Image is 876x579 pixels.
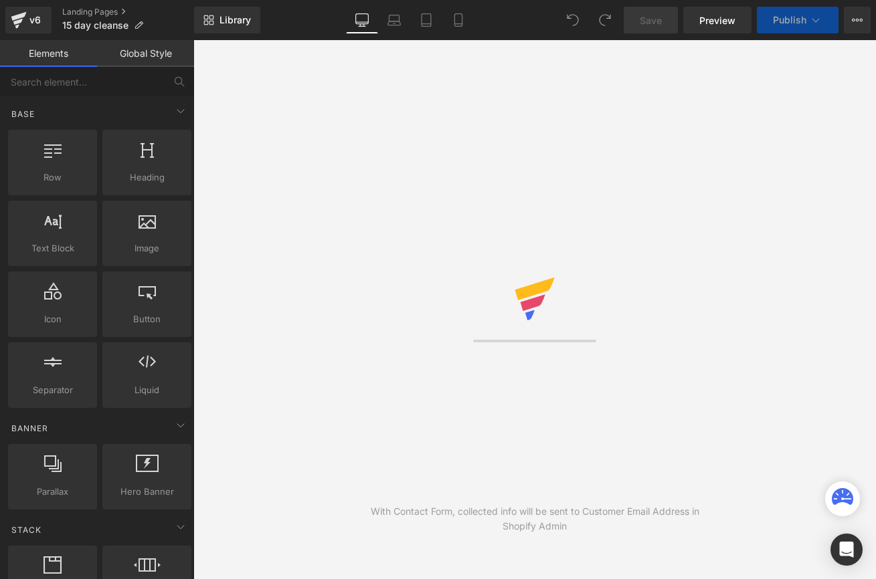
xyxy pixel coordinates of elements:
[106,312,187,326] span: Button
[346,7,378,33] a: Desktop
[106,485,187,499] span: Hero Banner
[220,14,251,26] span: Library
[12,485,93,499] span: Parallax
[10,524,43,536] span: Stack
[106,170,187,185] span: Heading
[106,241,187,255] span: Image
[699,13,735,27] span: Preview
[62,7,194,17] a: Landing Pages
[683,7,752,33] a: Preview
[97,40,194,67] a: Global Style
[62,20,128,31] span: 15 day cleanse
[757,7,839,33] button: Publish
[12,383,93,397] span: Separator
[559,7,586,33] button: Undo
[12,312,93,326] span: Icon
[10,422,50,435] span: Banner
[106,383,187,397] span: Liquid
[773,15,806,25] span: Publish
[10,108,36,120] span: Base
[378,7,410,33] a: Laptop
[844,7,871,33] button: More
[27,11,43,29] div: v6
[5,7,52,33] a: v6
[442,7,474,33] a: Mobile
[830,534,863,566] div: Open Intercom Messenger
[12,241,93,255] span: Text Block
[410,7,442,33] a: Tablet
[592,7,618,33] button: Redo
[12,170,93,185] span: Row
[194,7,260,33] a: New Library
[640,13,662,27] span: Save
[364,504,705,534] div: With Contact Form, collected info will be sent to Customer Email Address in Shopify Admin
